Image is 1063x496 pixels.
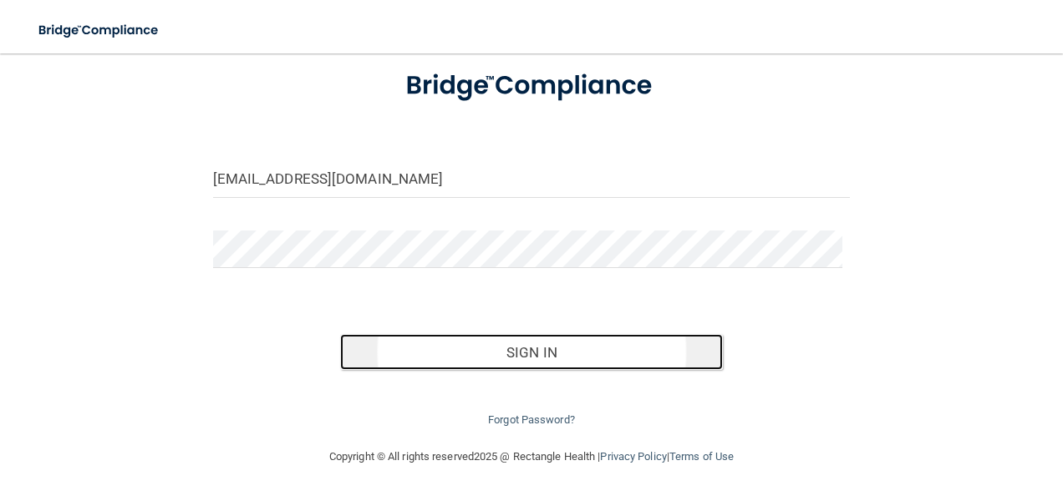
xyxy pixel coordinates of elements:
input: Email [213,160,851,198]
button: Sign In [340,334,723,371]
a: Forgot Password? [488,413,575,426]
div: Copyright © All rights reserved 2025 @ Rectangle Health | | [226,430,837,483]
a: Terms of Use [669,450,734,463]
img: bridge_compliance_login_screen.278c3ca4.svg [25,13,174,48]
a: Privacy Policy [600,450,666,463]
img: bridge_compliance_login_screen.278c3ca4.svg [379,52,684,120]
iframe: Drift Widget Chat Controller [774,377,1043,444]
